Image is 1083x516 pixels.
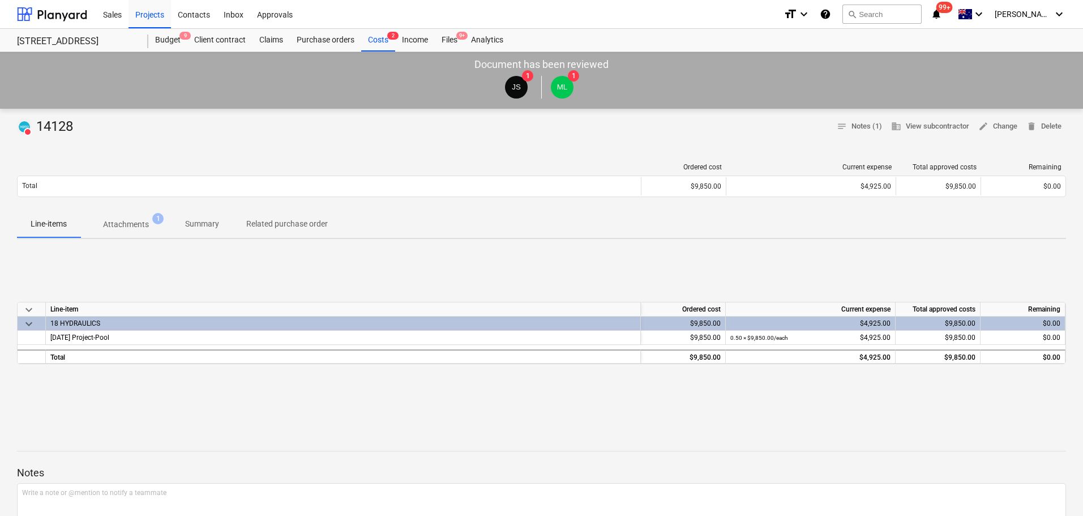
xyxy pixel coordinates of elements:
[103,219,149,231] p: Attachments
[557,83,568,91] span: ML
[290,29,361,52] a: Purchase orders
[837,120,882,133] span: Notes (1)
[936,2,953,13] span: 99+
[974,118,1022,135] button: Change
[646,182,721,190] div: $9,850.00
[395,29,435,52] a: Income
[17,118,78,136] div: 14128
[891,120,969,133] span: View subcontractor
[19,121,30,133] img: xero.svg
[17,36,135,48] div: [STREET_ADDRESS]
[931,7,942,21] i: notifications
[978,120,1017,133] span: Change
[187,29,252,52] a: Client contract
[512,83,521,91] span: JS
[435,29,464,52] a: Files9+
[847,10,857,19] span: search
[1026,121,1037,131] span: delete
[986,182,1061,190] div: $0.00
[50,334,109,342] span: 3-18-03 Project-Pool
[981,302,1065,317] div: Remaining
[995,10,1051,19] span: [PERSON_NAME]
[837,121,847,131] span: notes
[730,331,891,345] div: $4,925.00
[730,351,891,365] div: $4,925.00
[1026,120,1061,133] span: Delete
[986,163,1061,171] div: Remaining
[891,121,901,131] span: business
[887,118,974,135] button: View subcontractor
[17,118,32,136] div: Invoice has been synced with Xero and its status is currently DELETED
[46,349,641,364] div: Total
[797,7,811,21] i: keyboard_arrow_down
[152,213,164,224] span: 1
[31,218,67,230] p: Line-items
[474,58,609,71] p: Document has been reviewed
[387,32,399,40] span: 2
[731,163,892,171] div: Current expense
[641,302,726,317] div: Ordered cost
[896,302,981,317] div: Total approved costs
[900,317,975,331] div: $9,850.00
[820,7,831,21] i: Knowledge base
[568,70,579,82] span: 1
[505,76,528,99] div: Jacob Salta
[246,218,328,230] p: Related purchase order
[901,182,976,190] div: $9,850.00
[645,317,721,331] div: $9,850.00
[900,331,975,345] div: $9,850.00
[842,5,922,24] button: Search
[435,29,464,52] div: Files
[50,317,636,330] div: 18 HYDRAULICS
[1026,462,1083,516] iframe: Chat Widget
[185,218,219,230] p: Summary
[179,32,191,40] span: 9
[731,182,891,190] div: $4,925.00
[148,29,187,52] a: Budget9
[22,303,36,317] span: keyboard_arrow_down
[726,302,896,317] div: Current expense
[148,29,187,52] div: Budget
[361,29,395,52] div: Costs
[1052,7,1066,21] i: keyboard_arrow_down
[972,7,986,21] i: keyboard_arrow_down
[985,317,1060,331] div: $0.00
[1022,118,1066,135] button: Delete
[978,121,988,131] span: edit
[456,32,468,40] span: 9+
[645,331,721,345] div: $9,850.00
[985,331,1060,345] div: $0.00
[646,163,722,171] div: Ordered cost
[464,29,510,52] a: Analytics
[645,351,721,365] div: $9,850.00
[730,317,891,331] div: $4,925.00
[22,181,37,191] p: Total
[46,302,641,317] div: Line-item
[361,29,395,52] a: Costs2
[22,317,36,331] span: keyboard_arrow_down
[551,76,573,99] div: Matt Lebon
[784,7,797,21] i: format_size
[832,118,887,135] button: Notes (1)
[985,351,1060,365] div: $0.00
[730,335,788,341] small: 0.50 × $9,850.00 / each
[522,70,533,82] span: 1
[900,351,975,365] div: $9,850.00
[17,466,1066,480] p: Notes
[252,29,290,52] a: Claims
[901,163,977,171] div: Total approved costs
